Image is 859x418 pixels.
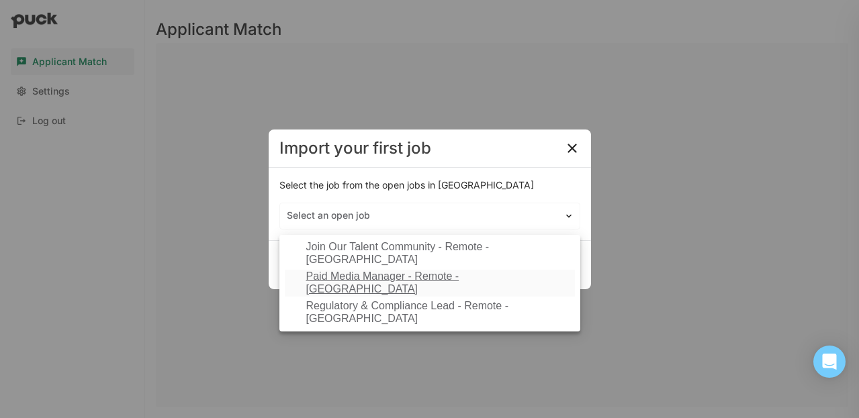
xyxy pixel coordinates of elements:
div: Regulatory & Compliance Lead - Remote - [GEOGRAPHIC_DATA] [306,300,570,325]
h1: Import your first job [279,140,431,156]
div: Open Intercom Messenger [813,346,846,378]
div: Join Our Talent Community - Remote - [GEOGRAPHIC_DATA] [306,241,570,266]
div: Select the job from the open jobs in [GEOGRAPHIC_DATA] [279,178,580,192]
div: Paid Media Manager - Remote - [GEOGRAPHIC_DATA] [306,270,570,295]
